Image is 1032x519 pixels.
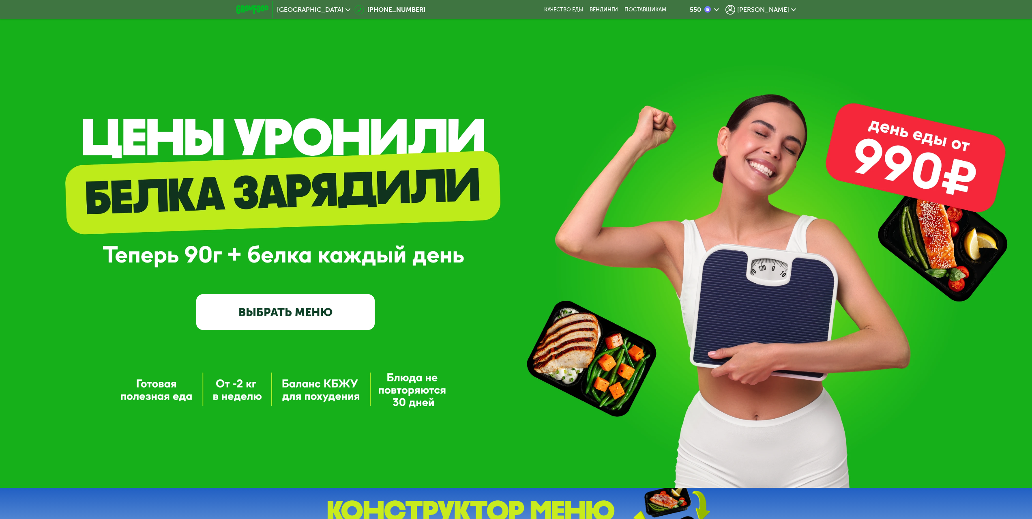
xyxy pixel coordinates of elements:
a: Качество еды [544,6,583,13]
span: [GEOGRAPHIC_DATA] [277,6,343,13]
div: 550 [690,6,701,13]
a: ВЫБРАТЬ МЕНЮ [196,294,375,330]
div: поставщикам [624,6,666,13]
a: Вендинги [590,6,618,13]
span: [PERSON_NAME] [737,6,789,13]
a: [PHONE_NUMBER] [354,5,425,15]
